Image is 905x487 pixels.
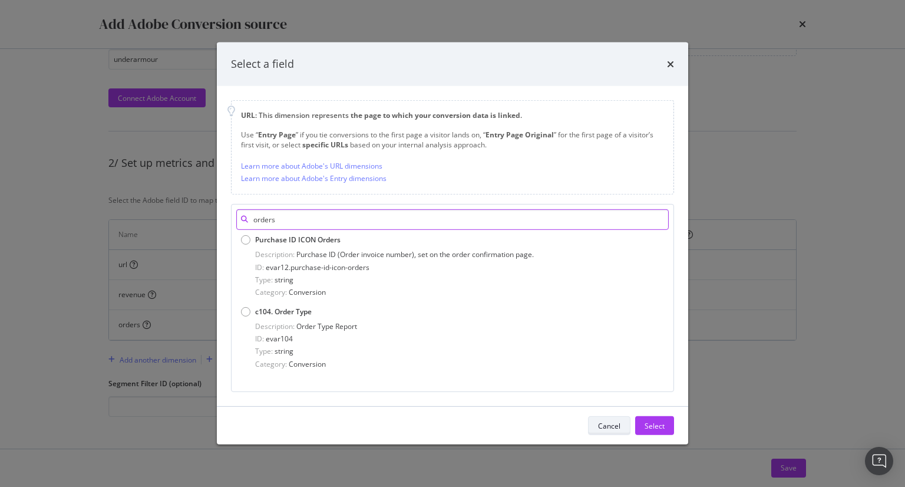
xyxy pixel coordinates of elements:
[266,334,293,344] span: evar104
[296,249,534,259] span: Purchase ID (Order invoice number), set on the order confirmation page.
[255,287,287,297] span: Category:
[217,42,688,445] div: modal
[255,346,664,356] div: string
[255,321,295,331] span: Description:
[255,346,273,356] span: Type:
[255,275,664,285] div: string
[485,130,554,140] span: Entry Page Original
[255,235,341,245] span: Purchase ID ICON Orders
[231,57,294,72] div: Select a field
[302,140,348,150] span: specific URLs
[255,307,312,317] span: c104. Order Type
[296,321,357,331] span: Order Type Report
[635,416,674,435] button: Select
[598,421,620,431] div: Cancel
[255,358,287,368] span: Category:
[588,416,630,435] button: Cancel
[241,110,255,120] span: URL
[255,275,273,285] span: Type:
[645,421,665,431] div: Select
[255,287,664,297] div: Conversion
[236,209,669,230] input: Search
[255,249,295,259] span: Description:
[255,358,664,368] div: Conversion
[241,172,387,185] a: Learn more about Adobe's Entry dimensions
[241,235,664,245] div: Purchase ID ICON Orders
[241,130,664,150] div: Use “ ” if you tie conversions to the first page a visitor lands on, “ ” for the first page of a ...
[255,262,264,272] span: ID:
[241,160,382,172] a: Learn more about Adobe's URL dimensions
[241,110,664,120] div: : This dimension represents .
[255,334,264,344] span: ID:
[351,110,520,120] span: the page to which your conversion data is linked
[266,262,369,272] span: evar12.purchase-id-icon-orders
[258,130,296,140] span: Entry Page
[667,57,674,72] div: times
[865,447,893,475] div: Open Intercom Messenger
[241,307,664,317] div: c104. Order Type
